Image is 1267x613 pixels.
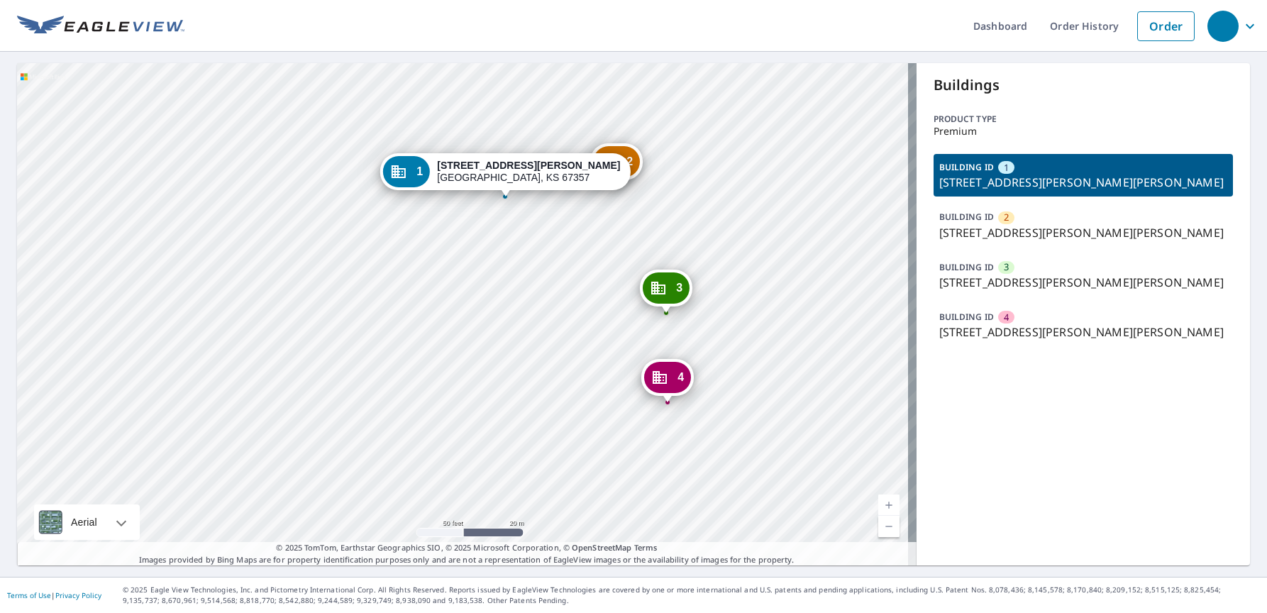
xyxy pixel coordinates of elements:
p: [STREET_ADDRESS][PERSON_NAME][PERSON_NAME] [939,224,1228,241]
a: Privacy Policy [55,590,101,600]
div: [GEOGRAPHIC_DATA], KS 67357 [437,160,620,184]
span: 4 [677,372,684,382]
img: EV Logo [17,16,184,37]
p: Product type [934,113,1234,126]
a: Terms [634,542,658,553]
span: 2 [1004,211,1009,224]
a: Terms of Use [7,590,51,600]
span: 4 [1004,311,1009,324]
p: | [7,591,101,600]
p: © 2025 Eagle View Technologies, Inc. and Pictometry International Corp. All Rights Reserved. Repo... [123,585,1260,606]
a: OpenStreetMap [572,542,631,553]
div: Aerial [67,504,101,540]
p: [STREET_ADDRESS][PERSON_NAME][PERSON_NAME] [939,174,1228,191]
div: Dropped pin, building 3, Commercial property, 2600 Gabriel Ave Parsons, KS 67357 [640,270,692,314]
span: 1 [1004,161,1009,175]
a: Current Level 19, Zoom Out [878,516,900,537]
p: [STREET_ADDRESS][PERSON_NAME][PERSON_NAME] [939,324,1228,341]
p: [STREET_ADDRESS][PERSON_NAME][PERSON_NAME] [939,274,1228,291]
a: Order [1137,11,1195,41]
div: Dropped pin, building 4, Commercial property, 2600 Gabriel Ave Parsons, KS 67357 [641,359,694,403]
span: 1 [416,166,423,177]
p: Buildings [934,74,1234,96]
div: Aerial [34,504,140,540]
p: Images provided by Bing Maps are for property identification purposes only and are not a represen... [17,542,917,565]
p: BUILDING ID [939,311,994,323]
a: Current Level 19, Zoom In [878,495,900,516]
span: 3 [1004,260,1009,274]
div: Dropped pin, building 1, Commercial property, 2600 Gabriel Ave Parsons, KS 67357 [380,153,630,197]
span: 3 [676,282,682,293]
span: © 2025 TomTom, Earthstar Geographics SIO, © 2025 Microsoft Corporation, © [276,542,657,554]
p: BUILDING ID [939,211,994,223]
strong: [STREET_ADDRESS][PERSON_NAME] [437,160,620,171]
p: BUILDING ID [939,161,994,173]
p: Premium [934,126,1234,137]
div: Dropped pin, building 2, Commercial property, 2600 Gabriel Ave Parsons, KS 67357 [590,143,643,187]
p: BUILDING ID [939,261,994,273]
